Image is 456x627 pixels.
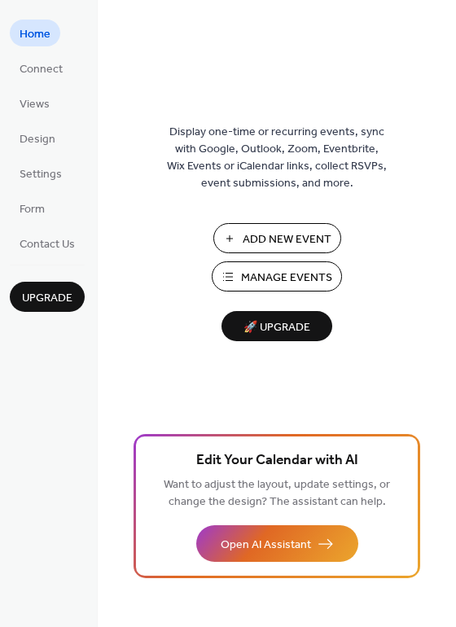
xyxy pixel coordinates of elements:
[10,55,72,81] a: Connect
[22,290,72,307] span: Upgrade
[10,90,59,116] a: Views
[196,525,358,562] button: Open AI Assistant
[20,26,50,43] span: Home
[221,537,311,554] span: Open AI Assistant
[10,125,65,151] a: Design
[231,317,322,339] span: 🚀 Upgrade
[10,230,85,256] a: Contact Us
[212,261,342,292] button: Manage Events
[20,96,50,113] span: Views
[10,195,55,221] a: Form
[20,201,45,218] span: Form
[164,474,390,513] span: Want to adjust the layout, update settings, or change the design? The assistant can help.
[20,166,62,183] span: Settings
[241,270,332,287] span: Manage Events
[243,231,331,248] span: Add New Event
[20,236,75,253] span: Contact Us
[213,223,341,253] button: Add New Event
[167,124,387,192] span: Display one-time or recurring events, sync with Google, Outlook, Zoom, Eventbrite, Wix Events or ...
[10,20,60,46] a: Home
[10,282,85,312] button: Upgrade
[20,61,63,78] span: Connect
[20,131,55,148] span: Design
[196,449,358,472] span: Edit Your Calendar with AI
[10,160,72,186] a: Settings
[221,311,332,341] button: 🚀 Upgrade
